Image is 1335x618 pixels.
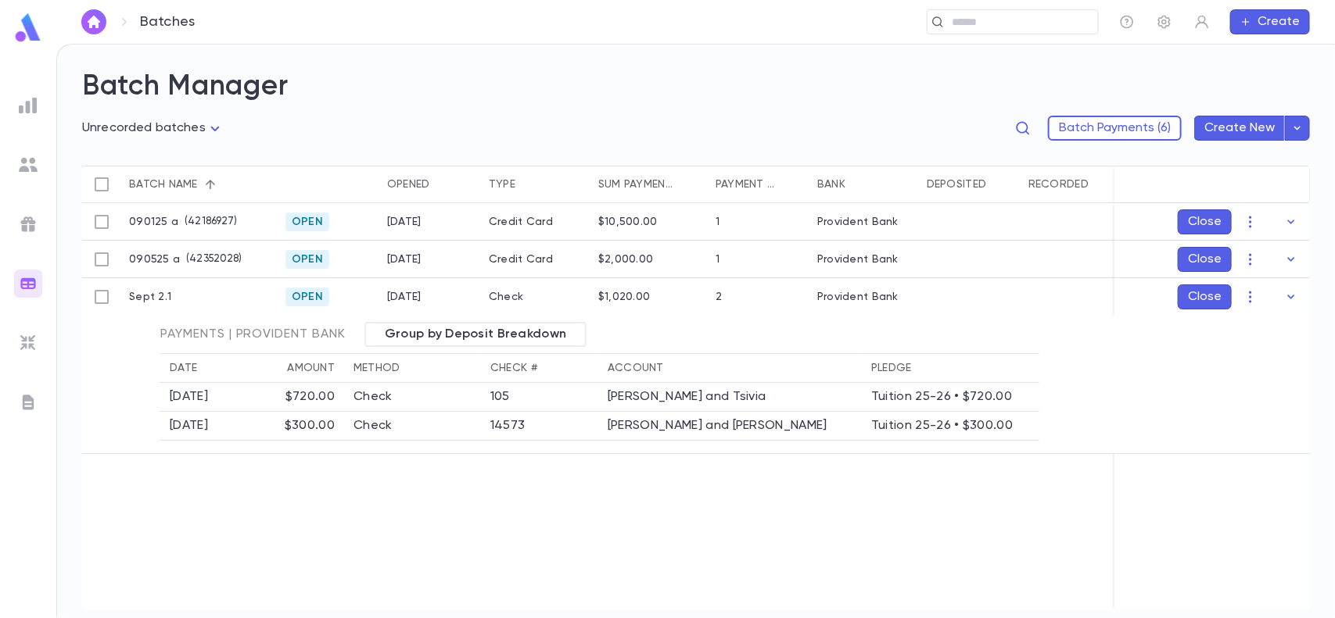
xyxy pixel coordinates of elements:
div: Opened [387,166,430,203]
button: Create New [1194,116,1285,141]
span: Open [285,253,329,266]
td: [DATE] [160,412,227,441]
div: 9/2/2025 [387,291,422,303]
div: Recorded [1021,166,1122,203]
h2: Batch Manager [82,70,1310,104]
td: $720.00 [227,383,344,412]
th: Amount [227,354,344,383]
span: Unrecorded batches [82,122,206,134]
div: Payment qty [716,166,777,203]
th: Account [598,354,862,383]
div: $2,000.00 [598,253,654,266]
td: 105 [481,383,598,412]
div: Bank [809,166,919,203]
img: letters_grey.7941b92b52307dd3b8a917253454ce1c.svg [19,393,38,412]
button: Sort [777,172,802,197]
button: Sort [1089,172,1114,197]
button: Sort [515,172,540,197]
div: Provident Bank [817,216,899,228]
button: Sort [675,172,700,197]
img: logo [13,13,44,43]
div: Batch name [121,166,278,203]
div: Tuition 25-26 • $720.00 [871,389,1030,405]
div: Deposited [919,166,1021,203]
div: Tuition 25-26 • $300.00 [871,418,1030,434]
div: Check [353,418,472,434]
button: Sort [845,172,870,197]
p: ( 42186927 ) [178,214,237,230]
div: Opened [379,166,481,203]
div: Credit Card [481,241,590,278]
td: [PERSON_NAME] and [PERSON_NAME] [598,412,862,441]
button: Sort [430,172,455,197]
th: Check # [481,354,598,383]
td: [PERSON_NAME] and Tsivia [598,383,862,412]
div: Sum payments [598,166,675,203]
div: Provident Bank [817,291,899,303]
span: Open [285,216,329,228]
img: home_white.a664292cf8c1dea59945f0da9f25487c.svg [84,16,103,28]
div: Check [481,278,590,316]
td: 14573 [481,412,598,441]
button: Sort [987,172,1012,197]
button: Sort [198,172,223,197]
div: Credit Card [481,203,590,241]
img: campaigns_grey.99e729a5f7ee94e3726e6486bddda8f1.svg [19,215,38,234]
div: Deposited [927,166,987,203]
div: Sum payments [590,166,708,203]
span: Group by Deposit Breakdown [375,327,576,342]
div: Payment qty [708,166,809,203]
div: Unrecorded batches [82,116,224,141]
img: batches_gradient.0a22e14384a92aa4cd678275c0c39cc4.svg [19,274,38,293]
img: students_grey.60c7aba0da46da39d6d829b817ac14fc.svg [19,155,38,174]
div: Batch name [129,166,198,203]
span: Payments | Provident Bank [160,327,346,342]
img: imports_grey.530a8a0e642e233f2baf0ef88e8c9fcb.svg [19,334,38,352]
span: Open [285,291,329,303]
th: Method [344,354,481,383]
div: Bank [817,166,845,203]
div: Check [353,389,472,405]
p: Batches [140,13,195,30]
img: reports_grey.c525e4749d1bce6a11f5fe2a8de1b229.svg [19,96,38,115]
div: $1,020.00 [598,291,651,303]
div: 9/5/2025 [387,253,422,266]
button: Close [1178,284,1232,309]
div: Type [481,166,590,203]
div: 2 [716,291,722,303]
p: 090125 a [129,216,178,228]
button: Create [1230,9,1310,34]
button: Close [1178,209,1232,234]
th: Pledge [862,354,1039,383]
button: Close [1178,247,1232,272]
p: Sept 2.1 [129,291,171,303]
div: Type [489,166,515,203]
div: Group by Deposit Breakdown [364,322,587,347]
div: 9/1/2025 [387,216,422,228]
p: ( 42352028 ) [180,252,242,267]
td: $300.00 [227,412,344,441]
div: 1 [716,216,720,228]
p: 090525 a [129,253,180,266]
th: Date [160,354,227,383]
div: Provident Bank [817,253,899,266]
div: $10,500.00 [598,216,658,228]
button: Batch Payments (6) [1048,116,1182,141]
div: Recorded [1028,166,1089,203]
div: 1 [716,253,720,266]
td: [DATE] [160,383,227,412]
